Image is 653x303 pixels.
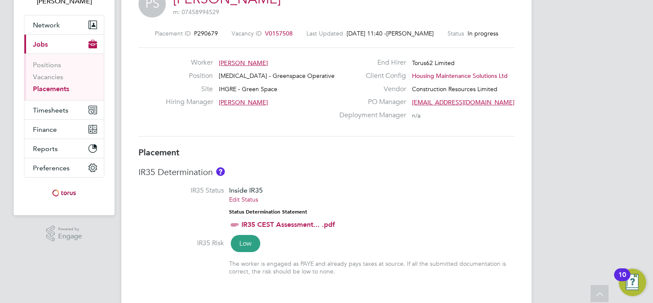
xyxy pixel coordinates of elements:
button: Reports [24,139,104,158]
a: Powered byEngage [46,226,82,242]
span: Torus62 Limited [412,59,455,67]
a: Placements [33,85,69,93]
label: Client Config [334,71,406,80]
span: Reports [33,145,58,153]
label: PO Manager [334,98,406,107]
a: Edit Status [229,196,258,203]
span: Network [33,21,60,29]
label: Hiring Manager [166,98,213,107]
span: Construction Resources Limited [412,85,497,93]
button: Network [24,15,104,34]
button: Timesheets [24,101,104,119]
a: Go to home page [24,186,104,200]
span: Finance [33,125,57,134]
label: Vendor [334,85,406,94]
label: IR35 Risk [138,239,224,248]
span: Engage [58,233,82,240]
span: In progress [468,30,498,37]
span: [PERSON_NAME] [386,30,434,37]
div: 10 [618,275,626,286]
span: [EMAIL_ADDRESS][DOMAIN_NAME] working@torus.… [412,98,564,106]
span: P290679 [194,30,218,37]
span: [PERSON_NAME] [219,59,268,67]
label: Last Updated [306,30,343,37]
a: Vacancies [33,73,63,81]
button: Finance [24,120,104,139]
button: Preferences [24,158,104,177]
span: Timesheets [33,106,68,114]
img: torus-logo-retina.png [49,186,79,200]
span: [DATE] 11:40 - [347,30,386,37]
strong: Status Determination Statement [229,209,307,215]
span: n/a [412,112,421,119]
b: Placement [138,147,179,157]
label: Site [166,85,213,94]
button: About IR35 [216,167,225,176]
span: Powered by [58,226,82,233]
label: IR35 Status [138,186,224,195]
label: Worker [166,58,213,67]
h3: IR35 Determination [138,166,515,178]
a: IR35 CEST Assessment... .pdf [241,220,335,229]
span: Low [231,235,260,252]
span: V0157508 [265,30,293,37]
label: End Hirer [334,58,406,67]
span: IHGRE - Green Space [219,85,277,93]
label: Placement ID [155,30,191,37]
span: [MEDICAL_DATA] - Greenspace Operative [219,72,335,80]
span: Preferences [33,164,70,172]
span: Jobs [33,40,48,48]
span: [PERSON_NAME] [219,98,268,106]
label: Status [447,30,464,37]
button: Open Resource Center, 10 new notifications [619,269,646,296]
div: The worker is engaged as PAYE and already pays taxes at source. If all the submitted documentatio... [229,260,515,275]
button: Jobs [24,35,104,53]
label: Deployment Manager [334,111,406,120]
label: Position [166,71,213,80]
span: m: 07458994529 [173,8,219,16]
span: Housing Maintenance Solutions Ltd [412,72,508,80]
span: Inside IR35 [229,186,263,194]
label: Vacancy ID [232,30,262,37]
div: Jobs [24,53,104,100]
a: Positions [33,61,61,69]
